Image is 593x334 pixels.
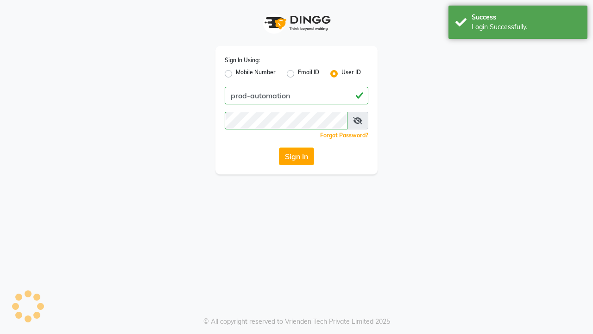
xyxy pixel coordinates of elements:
[472,22,580,32] div: Login Successfully.
[225,87,368,104] input: Username
[341,68,361,79] label: User ID
[236,68,276,79] label: Mobile Number
[472,13,580,22] div: Success
[279,148,314,165] button: Sign In
[259,9,334,37] img: logo1.svg
[320,132,368,139] a: Forgot Password?
[225,56,260,64] label: Sign In Using:
[225,112,347,129] input: Username
[298,68,319,79] label: Email ID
